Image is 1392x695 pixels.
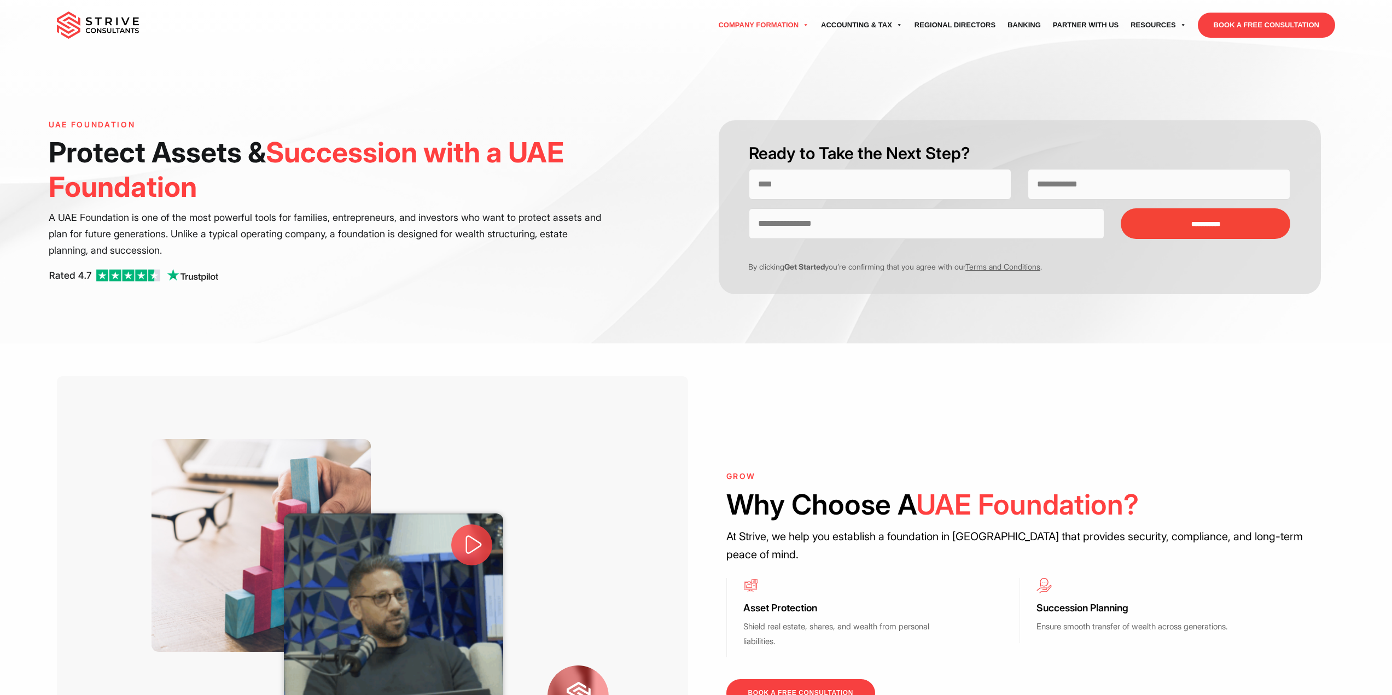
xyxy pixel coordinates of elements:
a: Banking [1001,10,1047,40]
p: A UAE Foundation is one of the most powerful tools for families, entrepreneurs, and investors who... [49,209,605,259]
p: At Strive, we help you establish a foundation in [GEOGRAPHIC_DATA] that provides security, compli... [726,528,1313,564]
a: Regional Directors [908,10,1001,40]
a: Terms and Conditions [965,262,1040,271]
h2: Why Choose A [726,486,1313,523]
h3: Asset Protection [743,601,961,615]
h3: Succession Planning [1036,601,1254,615]
a: Partner with Us [1047,10,1125,40]
p: Ensure smooth transfer of wealth across generations. [1036,620,1254,634]
h6: Grow [726,472,1313,481]
strong: Get Started [784,262,825,271]
span: UAE Foundation? [916,488,1139,521]
a: Accounting & Tax [815,10,908,40]
a: BOOK A FREE CONSULTATION [1198,13,1335,38]
a: Resources [1125,10,1192,40]
p: By clicking you’re confirming that you agree with our . [741,261,1283,272]
h6: UAE FOUNDATION [49,120,605,130]
h2: Ready to Take the Next Step? [749,142,1291,165]
img: main-logo.svg [57,11,139,39]
form: Contact form [696,120,1343,294]
span: Succession with a UAE Foundation [49,136,564,203]
a: Company Formation [712,10,815,40]
p: Shield real estate, shares, and wealth from personal liabilities. [743,620,961,649]
h1: Protect Assets & [49,135,605,204]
